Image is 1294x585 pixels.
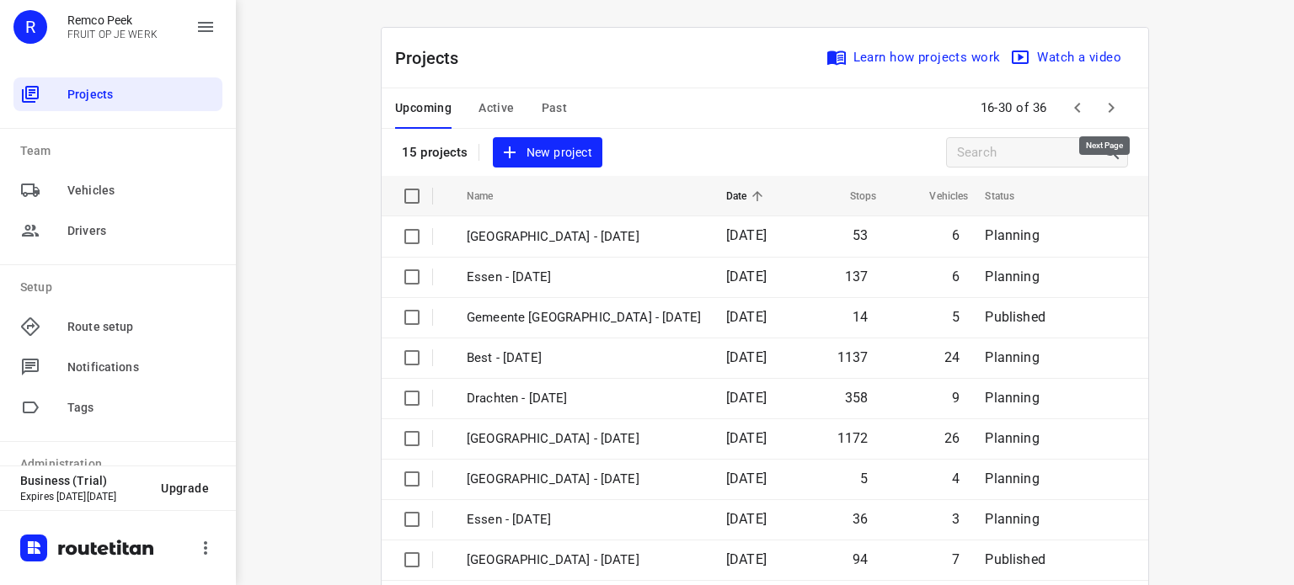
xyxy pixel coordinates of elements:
span: 53 [853,227,868,243]
span: Stops [828,186,877,206]
span: Planning [985,390,1039,406]
div: Vehicles [13,173,222,207]
p: Setup [20,279,222,296]
span: Planning [985,511,1039,527]
span: 137 [845,269,869,285]
span: Name [467,186,516,206]
p: Administration [20,455,222,473]
span: [DATE] [726,349,767,365]
span: Notifications [67,359,216,376]
span: [DATE] [726,309,767,325]
p: Team [20,142,222,160]
span: Tags [67,399,216,417]
span: Upcoming [395,98,452,119]
span: 14 [853,309,868,325]
span: Planning [985,430,1039,446]
span: Planning [985,269,1039,285]
p: FRUIT OP JE WERK [67,29,158,40]
span: Past [542,98,568,119]
span: Date [726,186,769,206]
p: Expires [DATE][DATE] [20,491,147,503]
span: 7 [952,551,960,567]
p: Business (Trial) [20,474,147,487]
p: 15 projects [402,145,468,160]
p: Best - Wednesday [467,348,701,368]
span: 5 [860,471,868,487]
span: New project [503,142,592,163]
p: Gemeente Rotterdam - Wednesday [467,308,701,327]
span: [DATE] [726,227,767,243]
p: Projects [395,45,473,71]
span: 358 [845,390,869,406]
span: 6 [952,269,960,285]
span: Vehicles [67,182,216,199]
span: [DATE] [726,430,767,446]
button: Upgrade [147,473,222,503]
span: Drivers [67,222,216,240]
div: Tags [13,391,222,424]
span: Active [479,98,514,119]
span: Planning [985,471,1039,487]
span: Published [985,309,1045,325]
span: [DATE] [726,511,767,527]
span: 6 [952,227,960,243]
span: Previous Page [1061,91,1094,125]
p: Remco Peek [67,13,158,27]
span: 1137 [837,349,869,365]
p: Gemeente Rotterdam - Tuesday [467,550,701,570]
span: Planning [985,349,1039,365]
div: Notifications [13,350,222,384]
div: Projects [13,77,222,111]
span: 94 [853,551,868,567]
p: Essen - Wednesday [467,268,701,287]
p: Drachten - Wednesday [467,389,701,408]
span: 16-30 of 36 [974,90,1055,126]
input: Search projects [957,140,1102,166]
span: Route setup [67,318,216,336]
p: Essen - Tuesday [467,510,701,529]
span: Projects [67,86,216,104]
span: Published [985,551,1045,567]
span: 9 [952,390,960,406]
div: Drivers [13,214,222,247]
div: R [13,10,47,44]
span: [DATE] [726,390,767,406]
span: 36 [853,511,868,527]
span: [DATE] [726,269,767,285]
span: 1172 [837,430,869,446]
button: New project [493,137,602,168]
span: [DATE] [726,471,767,487]
span: 5 [952,309,960,325]
span: Planning [985,227,1039,243]
p: Antwerpen - Tuesday [467,470,701,489]
span: 26 [944,430,960,446]
span: Vehicles [907,186,968,206]
span: Upgrade [161,481,209,495]
p: Antwerpen - Wednesday [467,227,701,247]
p: Zwolle - Wednesday [467,429,701,449]
span: 24 [944,349,960,365]
span: 4 [952,471,960,487]
span: Status [985,186,1036,206]
span: 3 [952,511,960,527]
span: [DATE] [726,551,767,567]
div: Route setup [13,310,222,343]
